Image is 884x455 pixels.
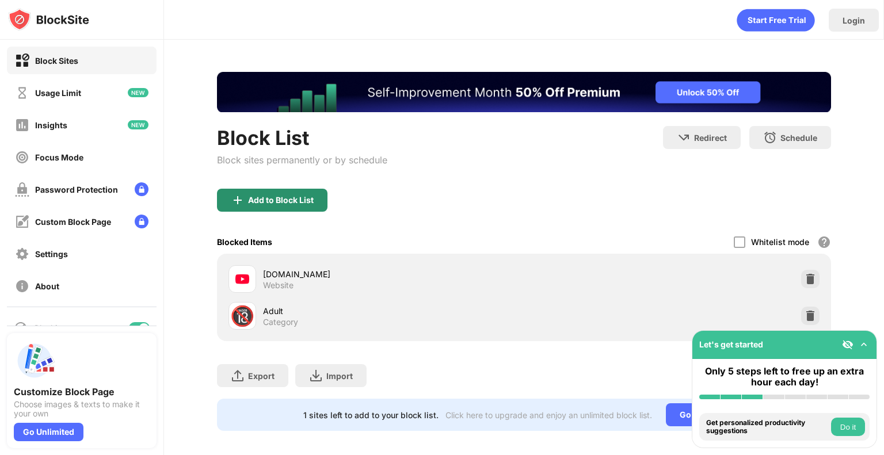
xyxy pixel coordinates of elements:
img: insights-off.svg [15,118,29,132]
div: Customize Block Page [14,386,150,397]
div: Go Unlimited [14,423,83,441]
img: new-icon.svg [128,120,148,129]
div: Website [263,280,294,290]
div: Password Protection [35,185,118,194]
div: Login [843,16,865,25]
img: focus-off.svg [15,150,29,165]
div: Go Unlimited [666,403,745,426]
img: block-on.svg [15,53,29,68]
div: Focus Mode [35,152,83,162]
div: 🔞 [230,304,254,328]
div: Click here to upgrade and enjoy an unlimited block list. [445,410,652,420]
div: Block Sites [35,56,78,66]
div: Custom Block Page [35,217,111,227]
div: Block List [217,126,387,150]
div: Usage Limit [35,88,81,98]
div: animation [737,9,815,32]
div: Redirect [694,133,727,143]
img: customize-block-page-off.svg [15,215,29,229]
div: Only 5 steps left to free up an extra hour each day! [699,366,870,388]
img: favicons [235,272,249,286]
div: Settings [35,249,68,259]
img: blocking-icon.svg [14,321,28,335]
div: Insights [35,120,67,130]
div: Whitelist mode [751,237,809,247]
img: lock-menu.svg [135,182,148,196]
img: new-icon.svg [128,88,148,97]
div: Choose images & texts to make it your own [14,400,150,418]
div: Import [326,371,353,381]
div: Add to Block List [248,196,314,205]
div: Let's get started [699,339,763,349]
div: Adult [263,305,524,317]
div: Export [248,371,275,381]
div: [DOMAIN_NAME] [263,268,524,280]
img: eye-not-visible.svg [842,339,853,350]
img: lock-menu.svg [135,215,148,228]
div: About [35,281,59,291]
div: Blocked Items [217,237,272,247]
div: Block sites permanently or by schedule [217,154,387,166]
img: push-custom-page.svg [14,340,55,381]
img: about-off.svg [15,279,29,293]
img: password-protection-off.svg [15,182,29,197]
img: omni-setup-toggle.svg [858,339,870,350]
div: 1 sites left to add to your block list. [303,410,439,420]
div: Blocking [35,323,67,333]
div: Schedule [780,133,817,143]
button: Do it [831,418,865,436]
img: logo-blocksite.svg [8,8,89,31]
div: Category [263,317,298,327]
div: Get personalized productivity suggestions [706,419,828,435]
img: time-usage-off.svg [15,86,29,100]
iframe: Banner [217,72,831,112]
img: settings-off.svg [15,247,29,261]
